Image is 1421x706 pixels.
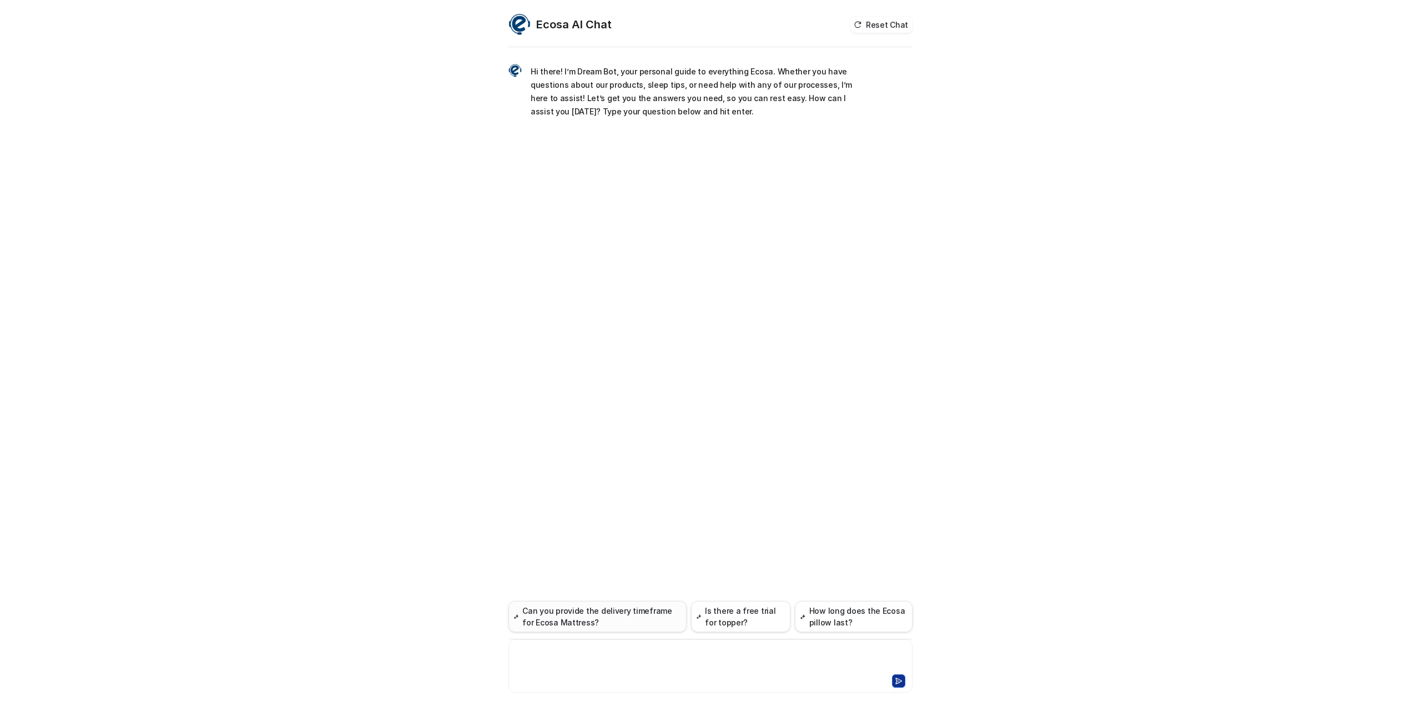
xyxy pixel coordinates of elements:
[531,65,855,118] p: Hi there! I’m Dream Bot, your personal guide to everything Ecosa. Whether you have questions abou...
[691,601,790,632] button: Is there a free trial for topper?
[795,601,913,632] button: How long does the Ecosa pillow last?
[508,601,687,632] button: Can you provide the delivery timeframe for Ecosa Mattress?
[508,64,522,77] img: Widget
[536,17,612,32] h2: Ecosa AI Chat
[850,17,913,33] button: Reset Chat
[508,13,531,36] img: Widget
